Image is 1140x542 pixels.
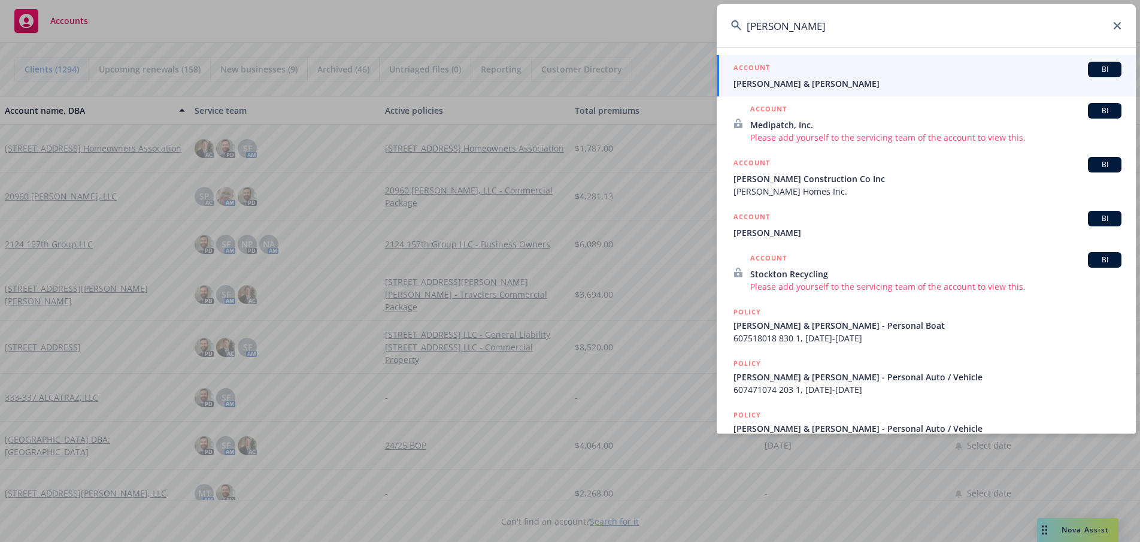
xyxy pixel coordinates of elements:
[717,96,1136,150] a: ACCOUNTBIMedipatch, Inc.Please add yourself to the servicing team of the account to view this.
[733,77,1121,90] span: [PERSON_NAME] & [PERSON_NAME]
[733,383,1121,396] span: 607471074 203 1, [DATE]-[DATE]
[717,55,1136,96] a: ACCOUNTBI[PERSON_NAME] & [PERSON_NAME]
[1093,255,1117,265] span: BI
[750,252,787,267] h5: ACCOUNT
[733,319,1121,332] span: [PERSON_NAME] & [PERSON_NAME] - Personal Boat
[733,185,1121,198] span: [PERSON_NAME] Homes Inc.
[733,358,761,370] h5: POLICY
[733,371,1121,383] span: [PERSON_NAME] & [PERSON_NAME] - Personal Auto / Vehicle
[1093,159,1117,170] span: BI
[733,422,1121,435] span: [PERSON_NAME] & [PERSON_NAME] - Personal Auto / Vehicle
[750,119,1121,131] span: Medipatch, Inc.
[733,172,1121,185] span: [PERSON_NAME] Construction Co Inc
[733,332,1121,344] span: 607518018 830 1, [DATE]-[DATE]
[717,299,1136,351] a: POLICY[PERSON_NAME] & [PERSON_NAME] - Personal Boat607518018 830 1, [DATE]-[DATE]
[717,4,1136,47] input: Search...
[717,402,1136,454] a: POLICY[PERSON_NAME] & [PERSON_NAME] - Personal Auto / Vehicle
[717,150,1136,204] a: ACCOUNTBI[PERSON_NAME] Construction Co Inc[PERSON_NAME] Homes Inc.
[750,103,787,117] h5: ACCOUNT
[733,306,761,318] h5: POLICY
[717,204,1136,246] a: ACCOUNTBI[PERSON_NAME]
[733,211,770,225] h5: ACCOUNT
[733,226,1121,239] span: [PERSON_NAME]
[750,280,1121,293] span: Please add yourself to the servicing team of the account to view this.
[750,131,1121,144] span: Please add yourself to the servicing team of the account to view this.
[1093,64,1117,75] span: BI
[1093,105,1117,116] span: BI
[717,246,1136,299] a: ACCOUNTBIStockton RecyclingPlease add yourself to the servicing team of the account to view this.
[733,62,770,76] h5: ACCOUNT
[1093,213,1117,224] span: BI
[733,409,761,421] h5: POLICY
[750,268,1121,280] span: Stockton Recycling
[717,351,1136,402] a: POLICY[PERSON_NAME] & [PERSON_NAME] - Personal Auto / Vehicle607471074 203 1, [DATE]-[DATE]
[733,157,770,171] h5: ACCOUNT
